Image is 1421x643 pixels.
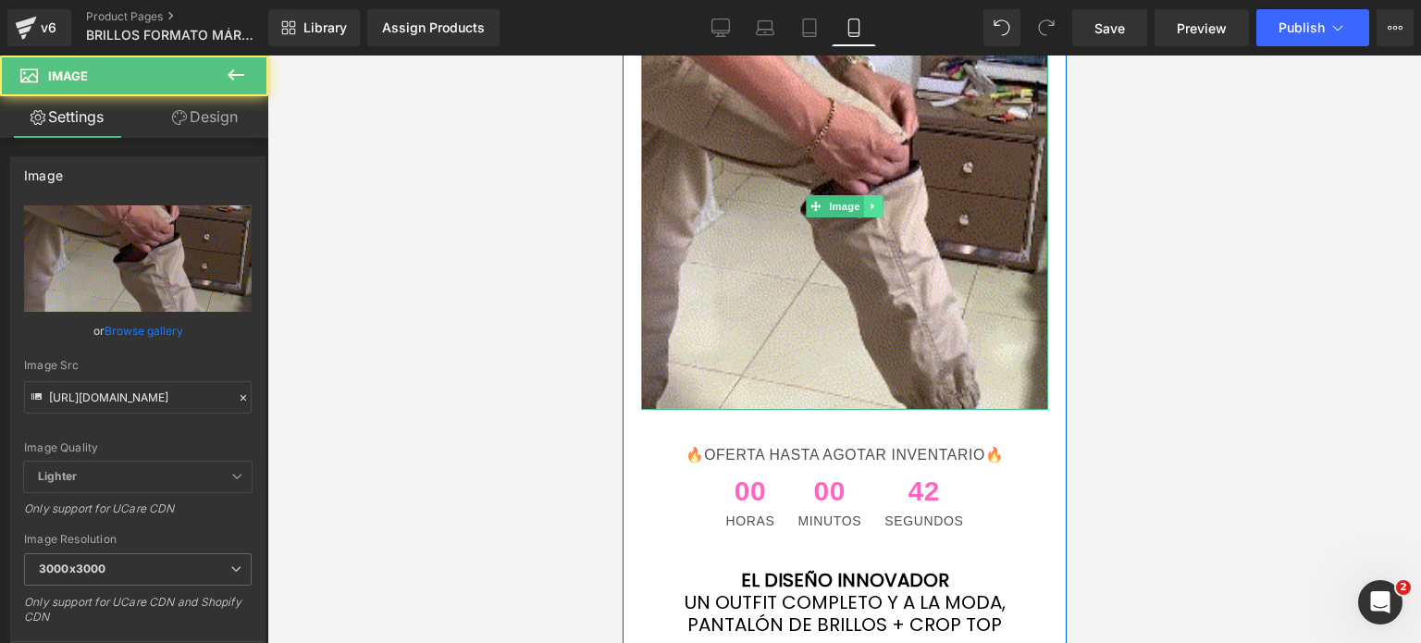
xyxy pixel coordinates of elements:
a: Laptop [743,9,787,46]
font: 🔥OFERTA HASTA AGOTAR INVENTARIO🔥 [63,391,382,407]
div: or [24,321,252,340]
a: Desktop [698,9,743,46]
span: HORAS [104,459,153,472]
span: BRILLOS FORMATO MÁRMOL [86,28,264,43]
span: Image [203,140,241,162]
a: Preview [1155,9,1249,46]
div: Assign Products [382,20,485,35]
span: 42 [262,422,340,459]
b: 3000x3000 [39,562,105,575]
button: Redo [1028,9,1065,46]
a: Browse gallery [105,315,183,347]
div: Image Src [24,359,252,372]
div: Image Quality [24,441,252,454]
span: Preview [1177,19,1227,38]
span: 00 [176,422,240,459]
button: Publish [1256,9,1369,46]
b: Lighter [38,469,77,483]
a: Tablet [787,9,832,46]
span: Publish [1279,20,1325,35]
a: Expand / Collapse [241,140,261,162]
button: More [1377,9,1414,46]
font: EL DISEÑO INNOVADOR [118,512,327,538]
span: Library [303,19,347,36]
button: Undo [983,9,1020,46]
div: Image Resolution [24,533,252,546]
div: Only support for UCare CDN and Shopify CDN [24,595,252,637]
span: Image [48,68,88,83]
input: Link [24,381,252,414]
span: Save [1094,19,1125,38]
iframe: Intercom live chat [1358,580,1402,624]
span: SEGUNDOS [262,459,340,472]
div: Only support for UCare CDN [24,501,252,528]
h1: UN OUTFIT COMPLETO Y A LA MODA, PANTALÓN DE BRILLOS + CROP TOP [28,536,416,580]
a: Design [138,96,272,138]
a: Mobile [832,9,876,46]
a: Product Pages [86,9,299,24]
a: v6 [7,9,71,46]
span: 00 [104,422,153,459]
span: MINUTOS [176,459,240,472]
div: Image [24,157,63,183]
div: v6 [37,16,60,40]
span: 2 [1396,580,1411,595]
a: New Library [268,9,360,46]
